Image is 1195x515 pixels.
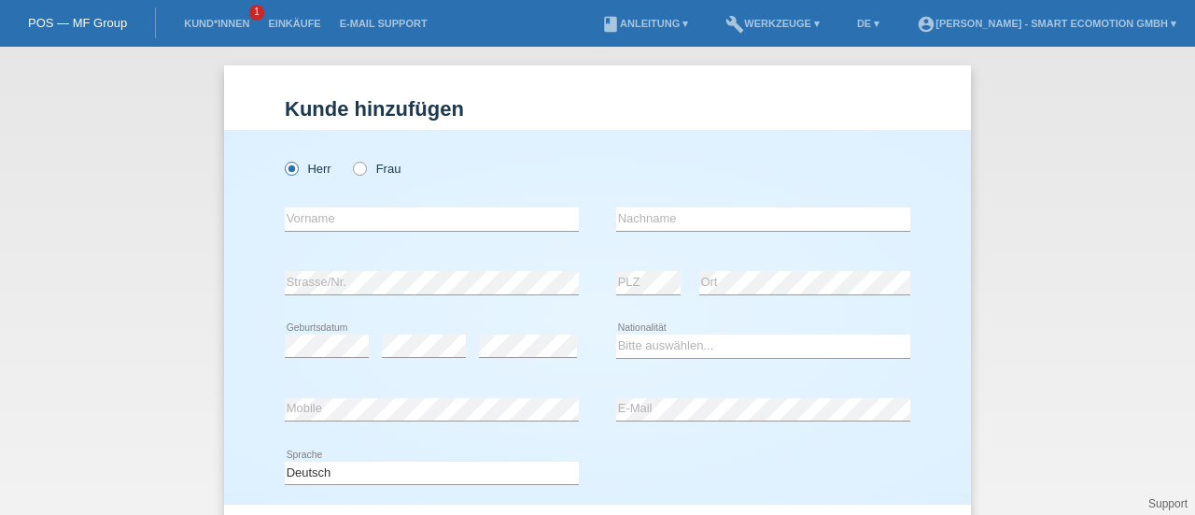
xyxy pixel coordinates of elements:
i: book [601,15,620,34]
a: bookAnleitung ▾ [592,18,697,29]
i: build [725,15,744,34]
label: Herr [285,162,331,176]
h1: Kunde hinzufügen [285,97,910,121]
span: 1 [249,5,264,21]
a: POS — MF Group [28,16,127,30]
a: buildWerkzeuge ▾ [716,18,829,29]
input: Frau [353,162,365,174]
a: Kund*innen [175,18,259,29]
a: DE ▾ [848,18,889,29]
input: Herr [285,162,297,174]
a: Support [1148,497,1188,510]
a: Einkäufe [259,18,330,29]
label: Frau [353,162,401,176]
a: E-Mail Support [330,18,437,29]
a: account_circle[PERSON_NAME] - Smart Ecomotion GmbH ▾ [907,18,1186,29]
i: account_circle [917,15,935,34]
